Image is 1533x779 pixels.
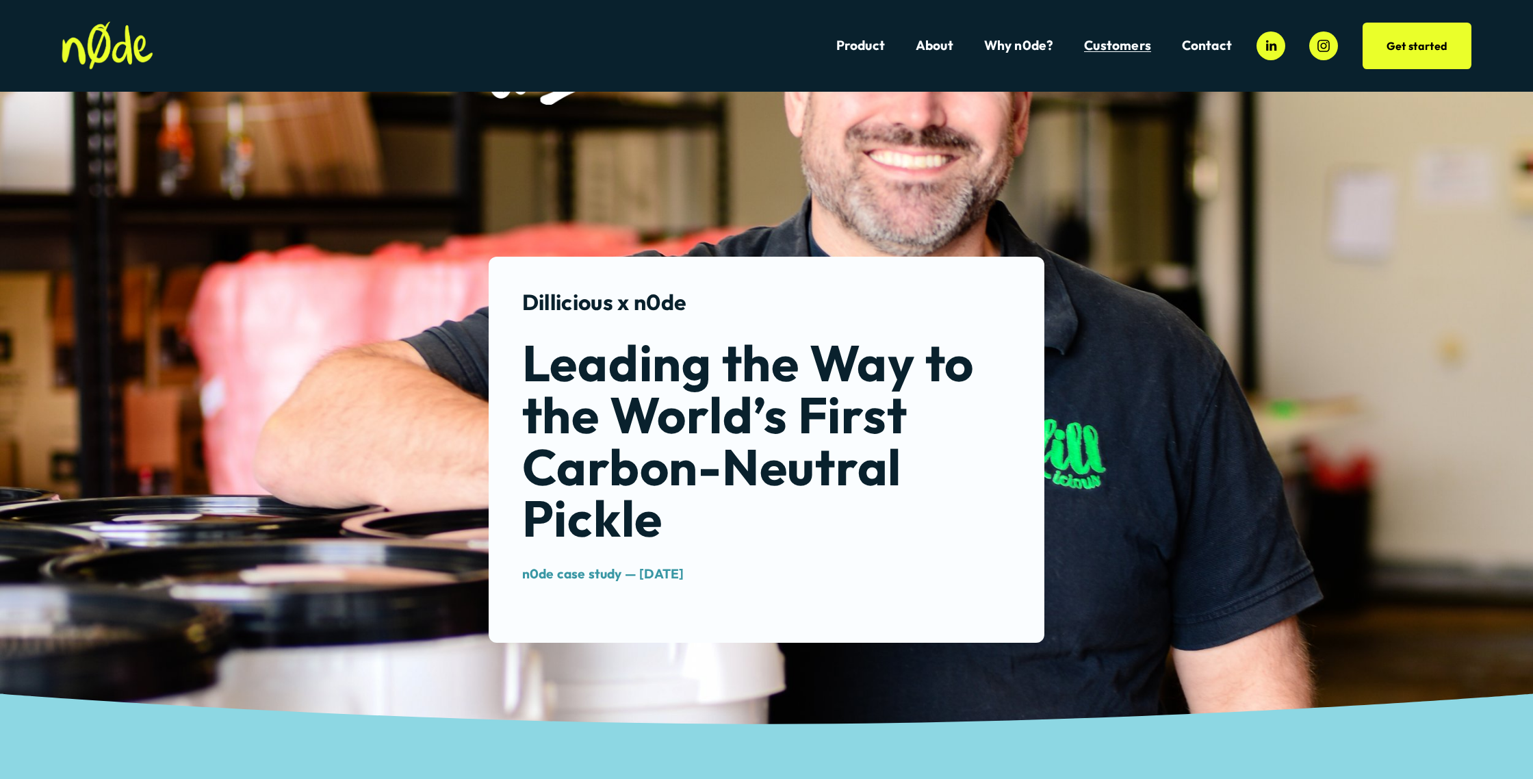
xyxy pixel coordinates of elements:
[1309,31,1338,60] a: Instagram
[522,337,1012,544] h1: Leading the Way to the World’s First Carbon-Neutral Pickle
[62,21,153,70] img: n0de
[1182,36,1232,55] a: Contact
[984,36,1054,55] a: Why n0de?
[1084,38,1151,53] span: Customers
[522,290,1012,315] h3: Dillicious x n0de
[836,36,885,55] a: Product
[1257,31,1285,60] a: LinkedIn
[522,565,684,582] span: n0de case study — [DATE]
[1363,23,1472,69] a: Get started
[1084,36,1151,55] a: folder dropdown
[916,36,953,55] a: About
